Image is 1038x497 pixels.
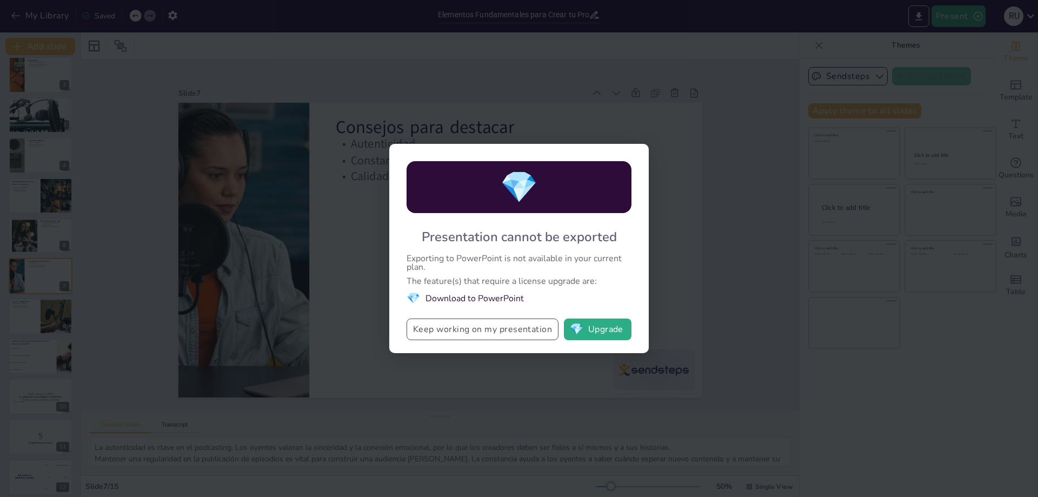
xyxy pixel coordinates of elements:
[500,167,538,208] span: diamond
[564,319,631,340] button: diamondUpgrade
[407,319,558,340] button: Keep working on my presentation
[407,291,420,306] span: diamond
[407,291,631,306] li: Download to PowerPoint
[422,228,617,246] div: Presentation cannot be exported
[407,277,631,286] div: The feature(s) that require a license upgrade are:
[570,324,583,335] span: diamond
[407,254,631,271] div: Exporting to PowerPoint is not available in your current plan.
